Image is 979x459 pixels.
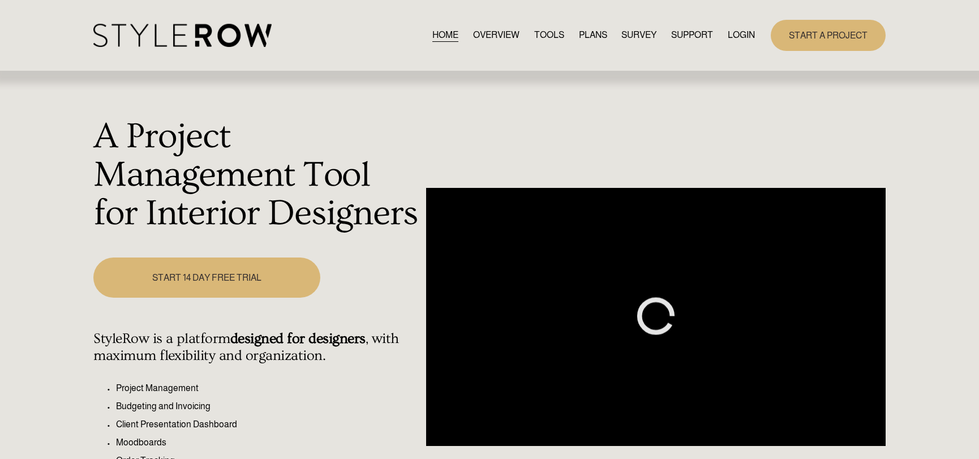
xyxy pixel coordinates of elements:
a: folder dropdown [671,28,713,43]
img: StyleRow [93,24,272,47]
a: START A PROJECT [771,20,886,51]
span: SUPPORT [671,28,713,42]
a: START 14 DAY FREE TRIAL [93,258,320,298]
a: OVERVIEW [473,28,519,43]
a: HOME [432,28,458,43]
p: Budgeting and Invoicing [116,400,420,413]
p: Project Management [116,381,420,395]
a: SURVEY [621,28,656,43]
p: Client Presentation Dashboard [116,418,420,431]
h1: A Project Management Tool for Interior Designers [93,118,420,233]
a: PLANS [579,28,607,43]
a: LOGIN [728,28,755,43]
h4: StyleRow is a platform , with maximum flexibility and organization. [93,331,420,364]
strong: designed for designers [230,331,366,347]
a: TOOLS [534,28,564,43]
p: Moodboards [116,436,420,449]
